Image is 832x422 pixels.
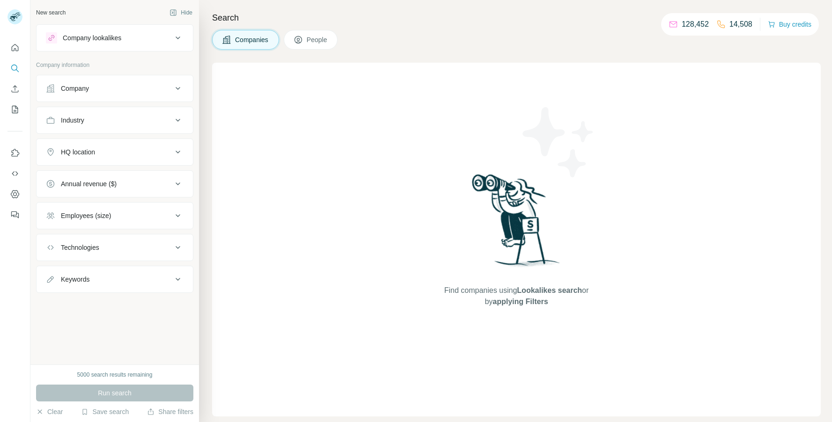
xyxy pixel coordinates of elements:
[37,173,193,195] button: Annual revenue ($)
[235,35,269,44] span: Companies
[7,145,22,161] button: Use Surfe on LinkedIn
[212,11,821,24] h4: Search
[61,179,117,189] div: Annual revenue ($)
[37,236,193,259] button: Technologies
[729,19,752,30] p: 14,508
[516,100,601,184] img: Surfe Illustration - Stars
[147,407,193,416] button: Share filters
[682,19,709,30] p: 128,452
[37,27,193,49] button: Company lookalikes
[61,275,89,284] div: Keywords
[7,101,22,118] button: My lists
[7,206,22,223] button: Feedback
[36,8,66,17] div: New search
[307,35,328,44] span: People
[7,39,22,56] button: Quick start
[63,33,121,43] div: Company lookalikes
[37,204,193,227] button: Employees (size)
[37,268,193,291] button: Keywords
[77,371,153,379] div: 5000 search results remaining
[61,243,99,252] div: Technologies
[81,407,129,416] button: Save search
[7,165,22,182] button: Use Surfe API
[517,286,582,294] span: Lookalikes search
[37,141,193,163] button: HQ location
[37,77,193,100] button: Company
[768,18,811,31] button: Buy credits
[493,298,548,306] span: applying Filters
[61,147,95,157] div: HQ location
[7,60,22,77] button: Search
[7,80,22,97] button: Enrich CSV
[468,172,565,276] img: Surfe Illustration - Woman searching with binoculars
[442,285,591,307] span: Find companies using or by
[163,6,199,20] button: Hide
[61,84,89,93] div: Company
[61,211,111,220] div: Employees (size)
[61,116,84,125] div: Industry
[36,61,193,69] p: Company information
[36,407,63,416] button: Clear
[7,186,22,203] button: Dashboard
[37,109,193,131] button: Industry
